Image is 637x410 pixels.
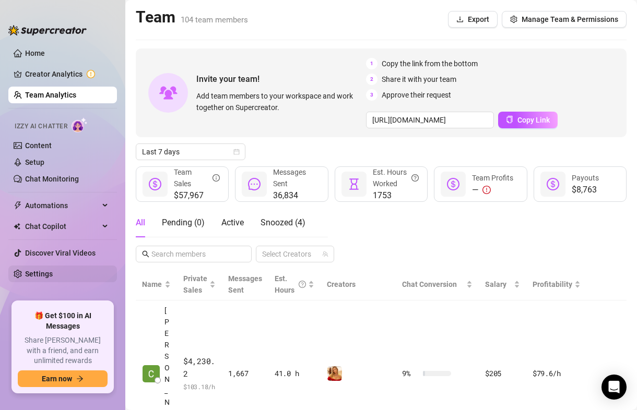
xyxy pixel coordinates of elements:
span: question-circle [299,273,306,296]
span: Profitability [533,280,572,288]
img: AI Chatter [72,117,88,132]
div: 41.0 h [275,368,314,379]
span: Messages Sent [228,274,262,294]
img: Cristine Joy Ma… [143,365,160,382]
h2: Team [136,7,248,27]
span: $8,763 [572,184,599,196]
span: download [456,16,464,23]
span: hourglass [348,178,360,190]
a: Chat Monitoring [25,175,79,183]
input: Search members [151,248,237,260]
span: Active [221,218,244,227]
span: dollar-circle [547,178,559,190]
span: Add team members to your workspace and work together on Supercreator. [196,90,362,113]
span: 36,834 [273,189,319,202]
span: Chat Conversion [402,280,457,288]
span: dollar-circle [149,178,161,190]
span: Chat Copilot [25,218,99,235]
span: Export [468,15,489,23]
div: All [136,216,145,229]
div: — [472,184,513,196]
img: Chat Copilot [14,223,20,230]
span: Copy Link [517,116,550,124]
span: Private Sales [183,274,207,294]
span: Approve their request [382,89,451,101]
span: copy [506,116,513,123]
a: Discover Viral Videos [25,249,96,257]
div: Est. Hours Worked [373,166,419,189]
button: Earn nowarrow-right [18,370,108,387]
div: Open Intercom Messenger [601,375,627,400]
div: $79.6 /h [533,368,581,379]
a: Home [25,49,45,57]
a: Settings [25,270,53,278]
th: Creators [321,269,396,300]
span: Earn now [42,375,72,383]
button: Copy Link [498,112,558,128]
a: Content [25,141,52,150]
span: Salary [485,280,506,288]
span: $4,230.2 [183,355,216,380]
span: Copy the link from the bottom [382,58,478,69]
img: logo-BBDzfeDw.svg [8,25,87,35]
span: 1 [366,58,378,69]
span: arrow-right [76,375,84,382]
span: calendar [233,149,240,155]
span: 1753 [373,189,419,202]
span: 2 [366,74,378,85]
button: Export [448,11,498,28]
div: 1,667 [228,368,262,379]
div: Team Sales [174,166,220,189]
span: exclamation-circle [482,186,491,194]
span: Automations [25,197,99,214]
span: Name [142,279,162,290]
span: Messages Sent [273,168,306,188]
span: 104 team members [181,15,248,25]
span: Team Profits [472,174,513,182]
span: message [248,178,261,190]
span: question-circle [411,166,419,189]
div: $205 [485,368,520,379]
span: dollar-circle [447,178,459,190]
span: Last 7 days [142,144,239,160]
span: Invite your team! [196,73,366,86]
img: Mikayla FREE [327,366,342,381]
span: Share [PERSON_NAME] with a friend, and earn unlimited rewards [18,335,108,366]
span: 9 % [402,368,419,379]
span: search [142,250,149,258]
span: $57,967 [174,189,220,202]
span: Payouts [572,174,599,182]
span: team [322,251,328,257]
span: Share it with your team [382,74,456,85]
span: setting [510,16,517,23]
div: Est. Hours [275,273,306,296]
span: info-circle [213,166,220,189]
span: Manage Team & Permissions [522,15,618,23]
button: Manage Team & Permissions [502,11,627,28]
span: 🎁 Get $100 in AI Messages [18,311,108,331]
a: Setup [25,158,44,166]
span: 3 [366,89,378,101]
th: Name [136,269,177,300]
span: thunderbolt [14,201,22,210]
span: $ 103.18 /h [183,381,216,392]
div: Pending ( 0 ) [162,216,205,229]
span: Izzy AI Chatter [15,122,67,131]
a: Creator Analytics exclamation-circle [25,66,109,82]
span: Snoozed ( 4 ) [261,218,305,227]
a: Team Analytics [25,91,76,99]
